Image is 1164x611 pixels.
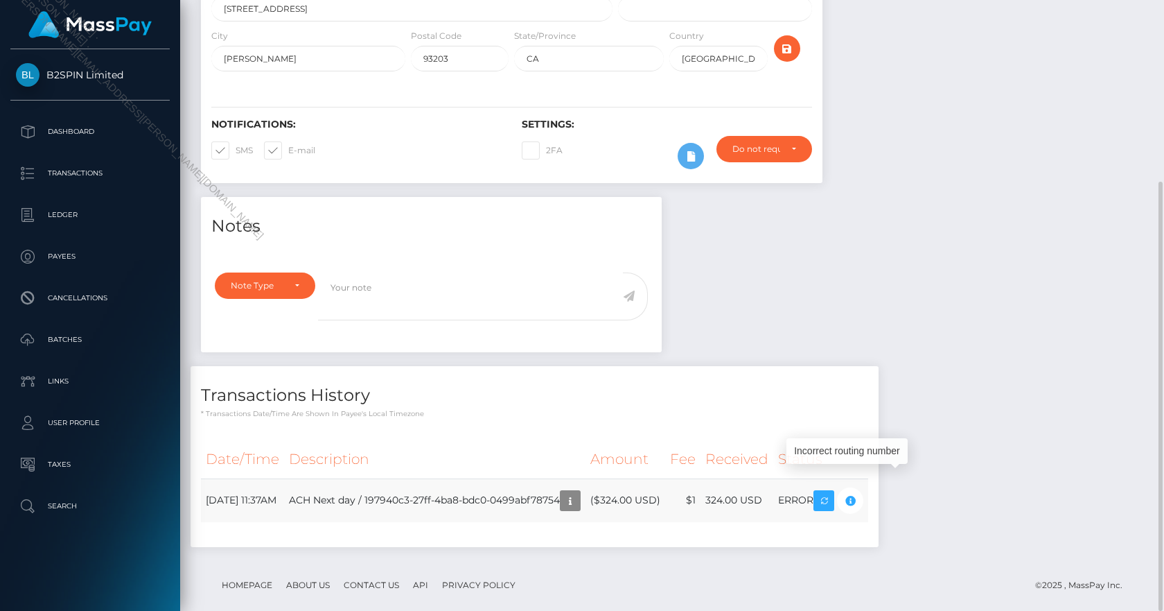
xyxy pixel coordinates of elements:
[700,479,773,522] td: 324.00 USD
[10,322,170,357] a: Batches
[669,30,704,42] label: Country
[16,63,39,87] img: B2SPIN Limited
[231,280,283,291] div: Note Type
[665,479,700,522] td: $1
[216,574,278,596] a: Homepage
[215,273,315,299] button: Note Type
[665,440,700,479] th: Fee
[411,30,461,42] label: Postal Code
[281,574,335,596] a: About Us
[10,281,170,316] a: Cancellations
[732,144,780,155] div: Do not require
[700,440,773,479] th: Received
[284,440,585,479] th: Description
[16,496,164,517] p: Search
[522,119,811,130] h6: Settings:
[407,574,434,596] a: API
[10,489,170,524] a: Search
[28,11,152,38] img: MassPay Logo
[585,479,665,522] td: ($324.00 USD)
[201,440,284,479] th: Date/Time
[211,141,253,160] label: SMS
[201,408,868,419] p: * Transactions date/time are shown in payee's local timezone
[773,479,868,522] td: ERROR
[10,198,170,232] a: Ledger
[284,479,585,522] td: ACH Next day / 197940c3-27ff-4ba8-bdc0-0499abf78754
[16,288,164,309] p: Cancellations
[16,246,164,267] p: Payees
[211,214,651,239] h4: Notes
[10,406,170,440] a: User Profile
[10,156,170,191] a: Transactions
[16,454,164,475] p: Taxes
[16,163,164,184] p: Transactions
[773,440,868,479] th: Status
[201,479,284,522] td: [DATE] 11:37AM
[514,30,576,42] label: State/Province
[201,384,868,408] h4: Transactions History
[16,413,164,433] p: User Profile
[16,329,164,350] p: Batches
[522,141,563,160] label: 2FA
[211,119,501,130] h6: Notifications:
[211,30,228,42] label: City
[16,205,164,225] p: Ledger
[436,574,521,596] a: Privacy Policy
[264,141,315,160] label: E-mail
[10,239,170,274] a: Payees
[716,136,812,162] button: Do not require
[1035,578,1133,593] div: © 2025 , MassPay Inc.
[10,364,170,399] a: Links
[338,574,405,596] a: Contact Us
[10,69,170,81] span: B2SPIN Limited
[585,440,665,479] th: Amount
[10,114,170,149] a: Dashboard
[16,121,164,142] p: Dashboard
[16,371,164,392] p: Links
[10,447,170,482] a: Taxes
[786,438,908,464] div: Incorrect routing number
